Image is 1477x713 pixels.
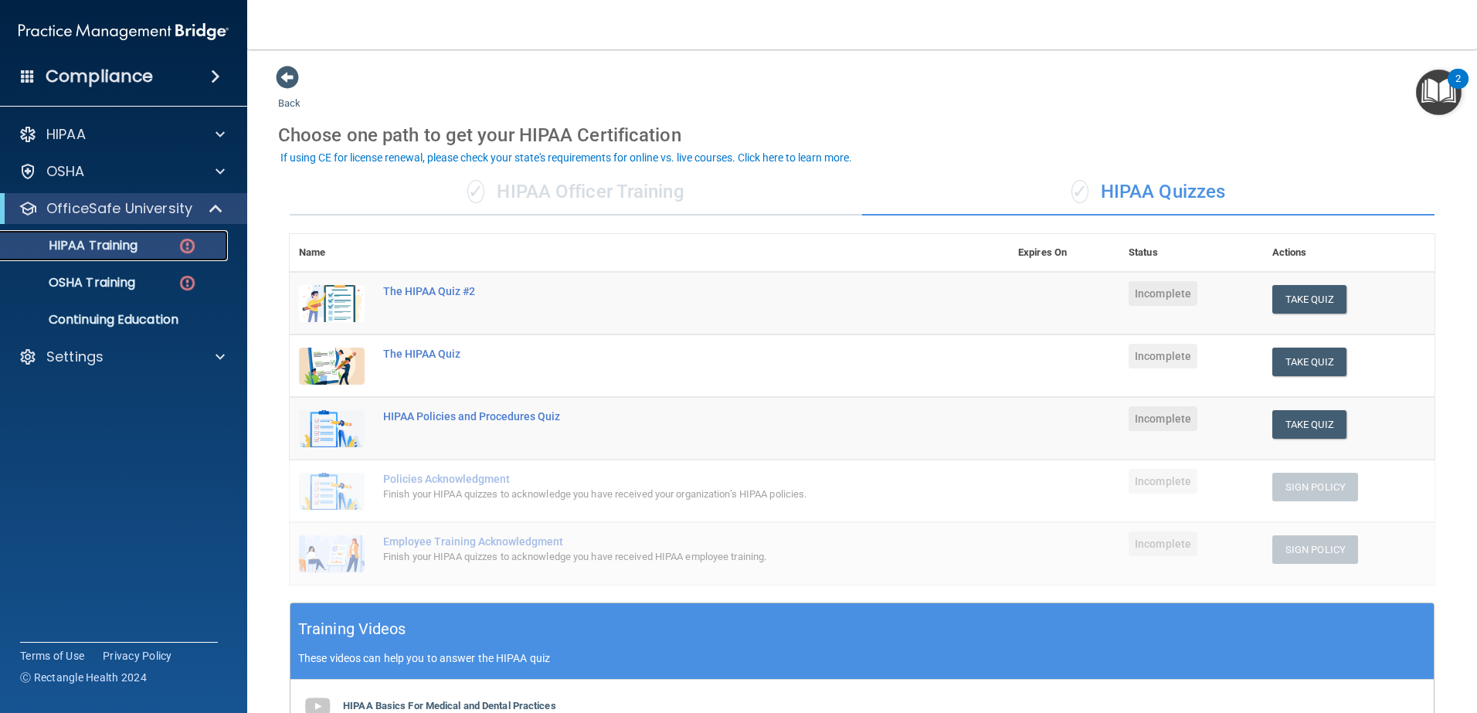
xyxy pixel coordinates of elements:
span: Incomplete [1129,281,1197,306]
p: HIPAA [46,125,86,144]
a: Terms of Use [20,648,84,664]
a: OfficeSafe University [19,199,224,218]
img: PMB logo [19,16,229,47]
span: ✓ [1071,180,1088,203]
div: Finish your HIPAA quizzes to acknowledge you have received your organization’s HIPAA policies. [383,485,932,504]
div: If using CE for license renewal, please check your state's requirements for online vs. live cours... [280,152,852,163]
img: danger-circle.6113f641.png [178,236,197,256]
div: HIPAA Quizzes [862,169,1435,216]
a: Privacy Policy [103,648,172,664]
span: Incomplete [1129,406,1197,431]
button: Sign Policy [1272,535,1358,564]
p: OSHA Training [10,275,135,290]
p: Settings [46,348,104,366]
span: ✓ [467,180,484,203]
a: HIPAA [19,125,225,144]
h5: Training Videos [298,616,406,643]
span: Incomplete [1129,531,1197,556]
button: If using CE for license renewal, please check your state's requirements for online vs. live cours... [278,150,854,165]
p: OSHA [46,162,85,181]
span: Ⓒ Rectangle Health 2024 [20,670,147,685]
button: Sign Policy [1272,473,1358,501]
b: HIPAA Basics For Medical and Dental Practices [343,700,556,711]
button: Take Quiz [1272,285,1346,314]
button: Take Quiz [1272,410,1346,439]
th: Expires On [1009,234,1119,272]
div: Choose one path to get your HIPAA Certification [278,113,1446,158]
th: Name [290,234,374,272]
a: OSHA [19,162,225,181]
th: Status [1119,234,1263,272]
th: Actions [1263,234,1435,272]
div: The HIPAA Quiz #2 [383,285,932,297]
div: 2 [1455,79,1461,99]
div: Policies Acknowledgment [383,473,932,485]
div: Employee Training Acknowledgment [383,535,932,548]
button: Take Quiz [1272,348,1346,376]
a: Settings [19,348,225,366]
img: danger-circle.6113f641.png [178,273,197,293]
p: Continuing Education [10,312,221,328]
p: OfficeSafe University [46,199,192,218]
a: Back [278,79,300,109]
h4: Compliance [46,66,153,87]
span: Incomplete [1129,344,1197,368]
div: The HIPAA Quiz [383,348,932,360]
p: HIPAA Training [10,238,138,253]
div: HIPAA Officer Training [290,169,862,216]
div: HIPAA Policies and Procedures Quiz [383,410,932,423]
div: Finish your HIPAA quizzes to acknowledge you have received HIPAA employee training. [383,548,932,566]
span: Incomplete [1129,469,1197,494]
p: These videos can help you to answer the HIPAA quiz [298,652,1426,664]
button: Open Resource Center, 2 new notifications [1416,70,1462,115]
